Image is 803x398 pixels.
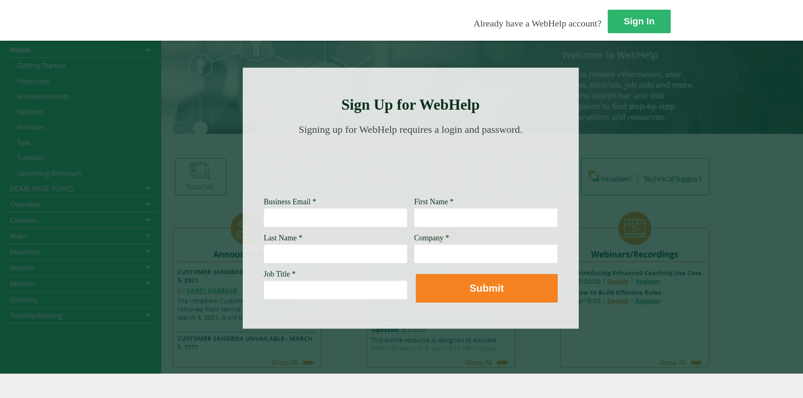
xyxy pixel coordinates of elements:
button: Submit [416,274,558,303]
a: Sign In [608,10,671,33]
span: Business Email * [264,198,316,206]
span: Company * [414,234,449,242]
span: Signing up for WebHelp requires a login and password. [299,124,522,135]
span: First Name * [414,198,454,206]
span: Already have a WebHelp account? [474,18,601,29]
span: Last Name * [264,234,302,242]
strong: Sign In [624,16,654,26]
strong: Submit [470,282,504,294]
img: Need Credentials? Sign up below. Have Credentials? Use the sign-in button. [269,144,553,186]
strong: Sign Up for WebHelp [341,96,480,113]
span: Job Title * [264,270,296,278]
